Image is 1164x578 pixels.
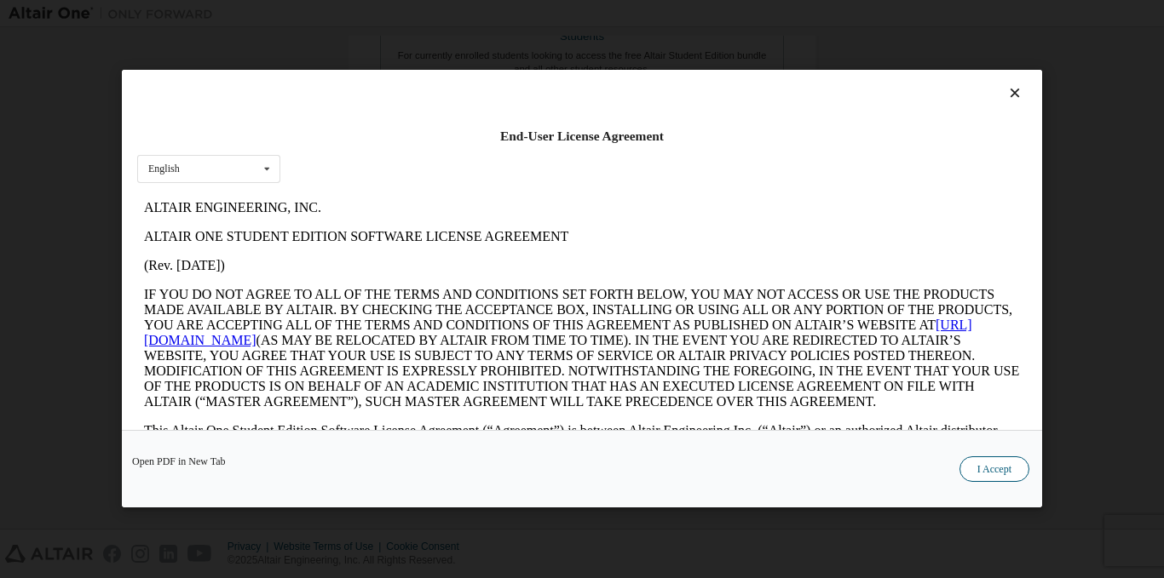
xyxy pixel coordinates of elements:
p: This Altair One Student Edition Software License Agreement (“Agreement”) is between Altair Engine... [7,230,883,291]
p: IF YOU DO NOT AGREE TO ALL OF THE TERMS AND CONDITIONS SET FORTH BELOW, YOU MAY NOT ACCESS OR USE... [7,94,883,216]
a: [URL][DOMAIN_NAME] [7,124,835,154]
p: ALTAIR ENGINEERING, INC. [7,7,883,22]
div: English [148,164,180,175]
p: (Rev. [DATE]) [7,65,883,80]
button: I Accept [959,457,1029,483]
a: Open PDF in New Tab [132,457,226,467]
p: ALTAIR ONE STUDENT EDITION SOFTWARE LICENSE AGREEMENT [7,36,883,51]
div: End-User License Agreement [137,128,1027,145]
